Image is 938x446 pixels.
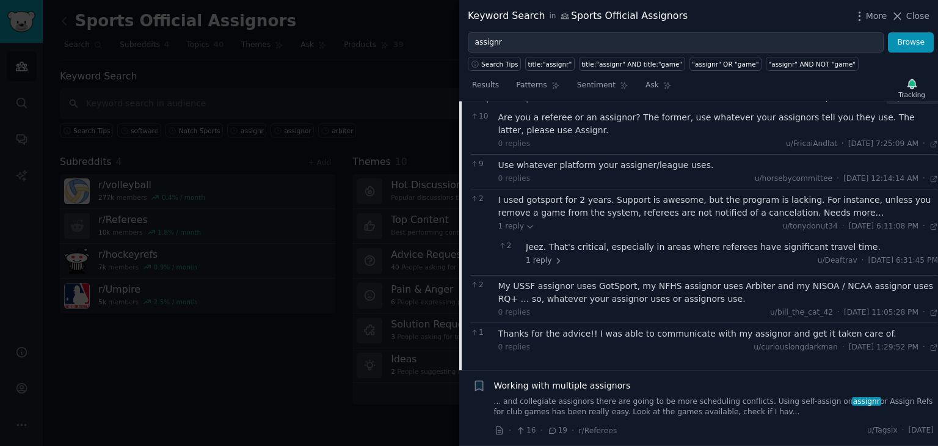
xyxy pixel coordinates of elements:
[481,60,518,68] span: Search Tips
[468,32,884,53] input: Try a keyword related to your business
[849,342,918,353] span: [DATE] 1:29:52 PM
[692,60,758,68] div: "assignr" OR "game"
[577,80,616,91] span: Sentiment
[867,425,898,436] span: u/Tagsix
[842,221,845,232] span: ·
[494,397,934,418] a: ... and collegiate assignors there are going to be more scheduling conflicts. Using self-assign o...
[923,342,925,353] span: ·
[526,241,938,254] div: Jeez. That's critical, especially in areas where referees have significant travel time.
[515,425,536,436] span: 16
[923,221,925,232] span: ·
[842,342,845,353] span: ·
[866,10,887,23] span: More
[472,80,499,91] span: Results
[766,57,859,71] a: "assignr" AND NOT "game"
[923,174,925,185] span: ·
[782,222,837,230] span: u/tonydonut34
[498,221,535,232] span: 1 reply
[849,221,918,232] span: [DATE] 6:11:08 PM
[848,139,918,150] span: [DATE] 7:25:09 AM
[902,425,904,436] span: ·
[906,10,929,23] span: Close
[754,343,838,351] span: u/curiouslongdarkman
[923,139,925,150] span: ·
[894,75,929,101] button: Tracking
[526,255,562,266] span: 1 reply
[528,60,572,68] div: title:"assignr"
[641,76,676,101] a: Ask
[572,424,574,437] span: ·
[494,379,631,392] a: Working with multiple assignors
[923,307,925,318] span: ·
[852,397,881,406] span: assignr
[645,80,659,91] span: Ask
[516,80,547,91] span: Patterns
[818,256,857,265] span: u/Deaftrav
[898,90,925,99] div: Tracking
[786,139,837,148] span: u/FricaiAndlat
[468,9,688,24] div: Keyword Search Sports Official Assignors
[470,327,492,338] span: 1
[837,174,839,185] span: ·
[755,174,832,183] span: u/horsebycommittee
[579,426,617,435] span: r/Referees
[512,76,564,101] a: Patterns
[468,76,503,101] a: Results
[470,111,492,122] span: 10
[837,307,840,318] span: ·
[909,425,934,436] span: [DATE]
[581,60,682,68] div: title:"assignr" AND title:"game"
[547,425,567,436] span: 19
[468,57,521,71] button: Search Tips
[770,308,833,316] span: u/bill_the_cat_42
[470,159,492,170] span: 9
[540,424,543,437] span: ·
[842,139,844,150] span: ·
[891,10,929,23] button: Close
[768,60,856,68] div: "assignr" AND NOT "game"
[573,76,633,101] a: Sentiment
[862,255,864,266] span: ·
[470,194,492,205] span: 2
[853,10,887,23] button: More
[844,307,918,318] span: [DATE] 11:05:28 PM
[509,424,511,437] span: ·
[868,255,938,266] span: [DATE] 6:31:45 PM
[525,57,575,71] a: title:"assignr"
[579,57,685,71] a: title:"assignr" AND title:"game"
[843,174,918,185] span: [DATE] 12:14:14 AM
[498,241,520,252] span: 2
[689,57,762,71] a: "assignr" OR "game"
[888,32,934,53] button: Browse
[549,11,556,22] span: in
[470,280,492,291] span: 2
